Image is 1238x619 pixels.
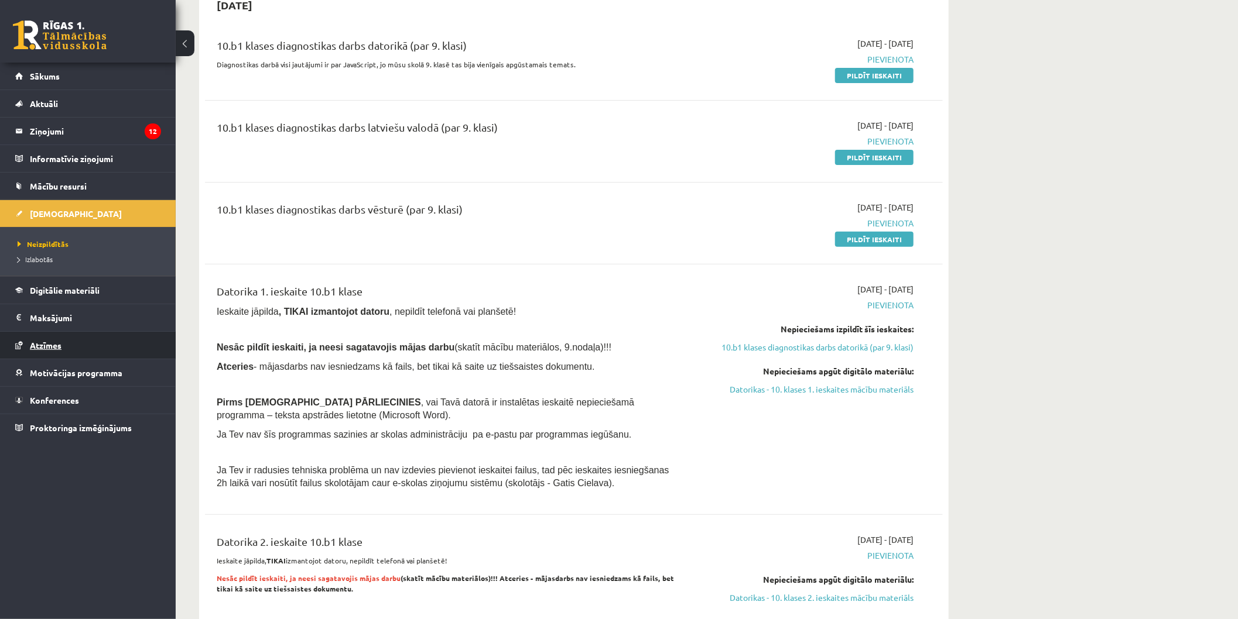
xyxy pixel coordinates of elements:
[30,145,161,172] legend: Informatīvie ziņojumi
[266,556,286,565] strong: TIKAI
[30,118,161,145] legend: Ziņojumi
[217,397,421,407] span: Pirms [DEMOGRAPHIC_DATA] PĀRLIECINIES
[15,304,161,331] a: Maksājumi
[30,208,122,219] span: [DEMOGRAPHIC_DATA]
[693,135,914,147] span: Pievienota
[15,387,161,414] a: Konferences
[18,239,69,249] span: Neizpildītās
[217,201,675,223] div: 10.b1 klases diagnostikas darbs vēsturē (par 9. klasi)
[693,592,914,604] a: Datorikas - 10. klases 2. ieskaites mācību materiāls
[857,201,914,214] span: [DATE] - [DATE]
[217,342,454,352] span: Nesāc pildīt ieskaiti, ja neesi sagatavojis mājas darbu
[693,341,914,353] a: 10.b1 klases diagnostikas darbs datorikā (par 9. klasi)
[857,534,914,546] span: [DATE] - [DATE]
[18,254,164,264] a: Izlabotās
[217,429,631,439] span: Ja Tev nav šīs programmas sazinies ar skolas administrāciju pa e-pastu par programmas iegūšanu.
[30,395,79,405] span: Konferences
[30,98,58,109] span: Aktuāli
[15,145,161,172] a: Informatīvie ziņojumi
[15,200,161,227] a: [DEMOGRAPHIC_DATA]
[145,123,161,139] i: 12
[217,555,675,566] p: Ieskaite jāpilda, izmantojot datoru, nepildīt telefonā vai planšetē!
[693,573,914,586] div: Nepieciešams apgūt digitālo materiālu:
[13,20,107,50] a: Rīgas 1. Tālmācības vidusskola
[217,307,516,317] span: Ieskaite jāpilda , nepildīt telefonā vai planšetē!
[217,534,675,555] div: Datorika 2. ieskaite 10.b1 klase
[30,181,87,191] span: Mācību resursi
[279,307,389,317] b: , TIKAI izmantojot datoru
[217,397,634,420] span: , vai Tavā datorā ir instalētas ieskaitē nepieciešamā programma – teksta apstrādes lietotne (Micr...
[693,549,914,562] span: Pievienota
[217,362,254,372] b: Atceries
[217,362,595,372] span: - mājasdarbs nav iesniedzams kā fails, bet tikai kā saite uz tiešsaistes dokumentu.
[693,323,914,335] div: Nepieciešams izpildīt šīs ieskaites:
[454,342,611,352] span: (skatīt mācību materiālos, 9.nodaļa)!!!
[15,359,161,386] a: Motivācijas programma
[693,383,914,396] a: Datorikas - 10. klases 1. ieskaites mācību materiāls
[217,573,674,593] strong: (skatīt mācību materiālos)!!! Atceries - mājasdarbs nav iesniedzams kā fails, bet tikai kā saite ...
[30,285,100,295] span: Digitālie materiāli
[857,283,914,295] span: [DATE] - [DATE]
[693,299,914,311] span: Pievienota
[30,71,60,81] span: Sākums
[835,150,914,165] a: Pildīt ieskaiti
[18,239,164,249] a: Neizpildītās
[18,255,53,264] span: Izlabotās
[30,340,61,350] span: Atzīmes
[217,465,669,488] span: Ja Tev ir radusies tehniska problēma un nav izdevies pievienot ieskaitei failus, tad pēc ieskaite...
[693,217,914,229] span: Pievienota
[30,367,122,378] span: Motivācijas programma
[30,304,161,331] legend: Maksājumi
[857,37,914,50] span: [DATE] - [DATE]
[15,414,161,441] a: Proktoringa izmēģinājums
[30,422,132,433] span: Proktoringa izmēģinājums
[15,63,161,90] a: Sākums
[217,59,675,70] p: Diagnostikas darbā visi jautājumi ir par JavaScript, jo mūsu skolā 9. klasē tas bija vienīgais ap...
[835,68,914,83] a: Pildīt ieskaiti
[15,118,161,145] a: Ziņojumi12
[693,365,914,377] div: Nepieciešams apgūt digitālo materiālu:
[15,173,161,200] a: Mācību resursi
[857,119,914,132] span: [DATE] - [DATE]
[217,37,675,59] div: 10.b1 klases diagnostikas darbs datorikā (par 9. klasi)
[217,119,675,141] div: 10.b1 klases diagnostikas darbs latviešu valodā (par 9. klasi)
[15,90,161,117] a: Aktuāli
[15,332,161,359] a: Atzīmes
[693,53,914,66] span: Pievienota
[835,232,914,247] a: Pildīt ieskaiti
[217,573,401,583] span: Nesāc pildīt ieskaiti, ja neesi sagatavojis mājas darbu
[217,283,675,305] div: Datorika 1. ieskaite 10.b1 klase
[15,277,161,304] a: Digitālie materiāli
